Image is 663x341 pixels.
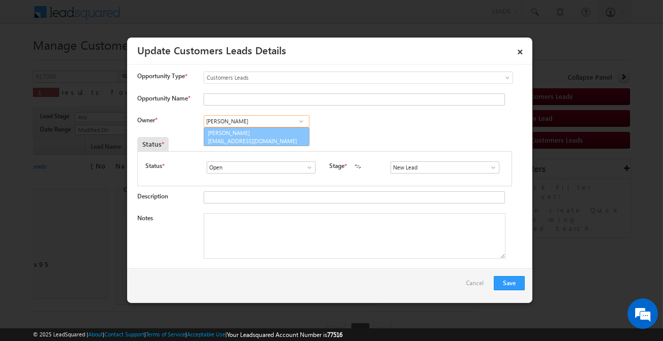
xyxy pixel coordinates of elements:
em: Start Chat [138,266,184,280]
label: Status [145,161,162,170]
div: Chat with us now [53,53,170,66]
a: Show All Items [300,162,313,173]
span: Opportunity Type [137,72,185,81]
input: Type to Search [204,115,309,127]
div: Status [137,137,169,151]
a: Contact Support [104,331,144,337]
a: Acceptable Use [187,331,225,337]
a: [PERSON_NAME] [204,127,309,147]
button: Save [494,276,525,290]
span: Your Leadsquared Account Number is [227,331,342,338]
a: Update Customers Leads Details [137,43,286,57]
a: Terms of Service [146,331,185,337]
span: 77516 [327,331,342,338]
span: Customers Leads [204,73,472,82]
textarea: Type your message and hit 'Enter' [13,94,185,257]
a: Show All Items [295,116,307,126]
span: © 2025 LeadSquared | | | | | [33,330,342,339]
label: Owner [137,116,157,124]
input: Type to Search [391,161,499,174]
label: Notes [137,214,153,222]
div: Minimize live chat window [166,5,190,29]
a: Show All Items [484,162,497,173]
img: d_60004797649_company_0_60004797649 [17,53,43,66]
input: Type to Search [207,161,316,174]
a: About [88,331,103,337]
span: [EMAIL_ADDRESS][DOMAIN_NAME] [208,137,299,145]
a: Customers Leads [204,72,513,84]
a: Cancel [466,276,489,295]
label: Stage [329,161,344,170]
label: Opportunity Name [137,94,190,102]
a: × [512,41,529,59]
label: Description [137,192,168,200]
